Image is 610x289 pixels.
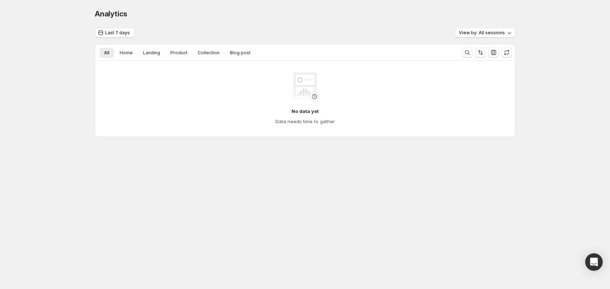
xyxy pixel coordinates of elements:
button: Last 7 days [95,28,134,38]
span: Home [120,50,133,56]
h4: Data needs time to gather [275,118,335,125]
span: Last 7 days [105,30,130,36]
h4: No data yet [292,108,319,115]
button: Search and filter results [462,47,472,58]
span: Landing [143,50,160,56]
button: Sort the results [475,47,486,58]
div: Open Intercom Messenger [585,253,603,271]
img: No data yet [290,73,320,102]
span: Blog post [230,50,251,56]
span: Analytics [95,9,127,18]
button: View by: All sessions [455,28,515,38]
span: Product [170,50,188,56]
span: View by: All sessions [459,30,505,36]
span: Collection [198,50,220,56]
span: All [104,50,109,56]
